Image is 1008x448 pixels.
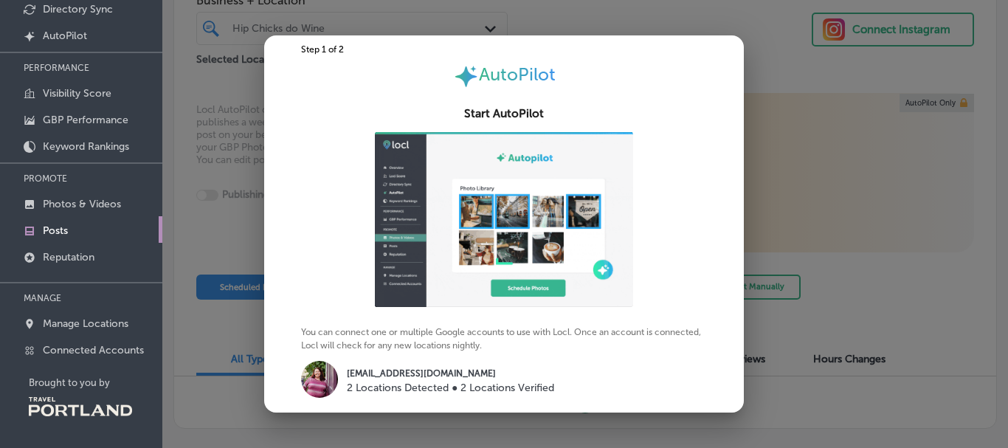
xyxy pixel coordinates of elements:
p: Visibility Score [43,87,111,100]
p: 2 Locations Detected ● 2 Locations Verified [347,380,554,396]
p: Reputation [43,251,94,263]
p: GBP Performance [43,114,128,126]
img: autopilot-icon [453,63,479,89]
p: [EMAIL_ADDRESS][DOMAIN_NAME] [347,367,554,380]
p: Posts [43,224,68,237]
p: Brought to you by [29,377,162,388]
p: Photos & Videos [43,198,121,210]
span: AutoPilot [479,63,556,85]
p: Keyword Rankings [43,140,129,153]
p: AutoPilot [43,30,87,42]
p: Connected Accounts [43,344,144,356]
p: Directory Sync [43,3,113,15]
img: Travel Portland [29,397,132,416]
p: Manage Locations [43,317,128,330]
p: You can connect one or multiple Google accounts to use with Locl. Once an account is connected, L... [301,132,707,402]
h2: Start AutoPilot [282,107,726,120]
div: Step 1 of 2 [264,44,744,55]
img: ap-gif [375,132,633,307]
